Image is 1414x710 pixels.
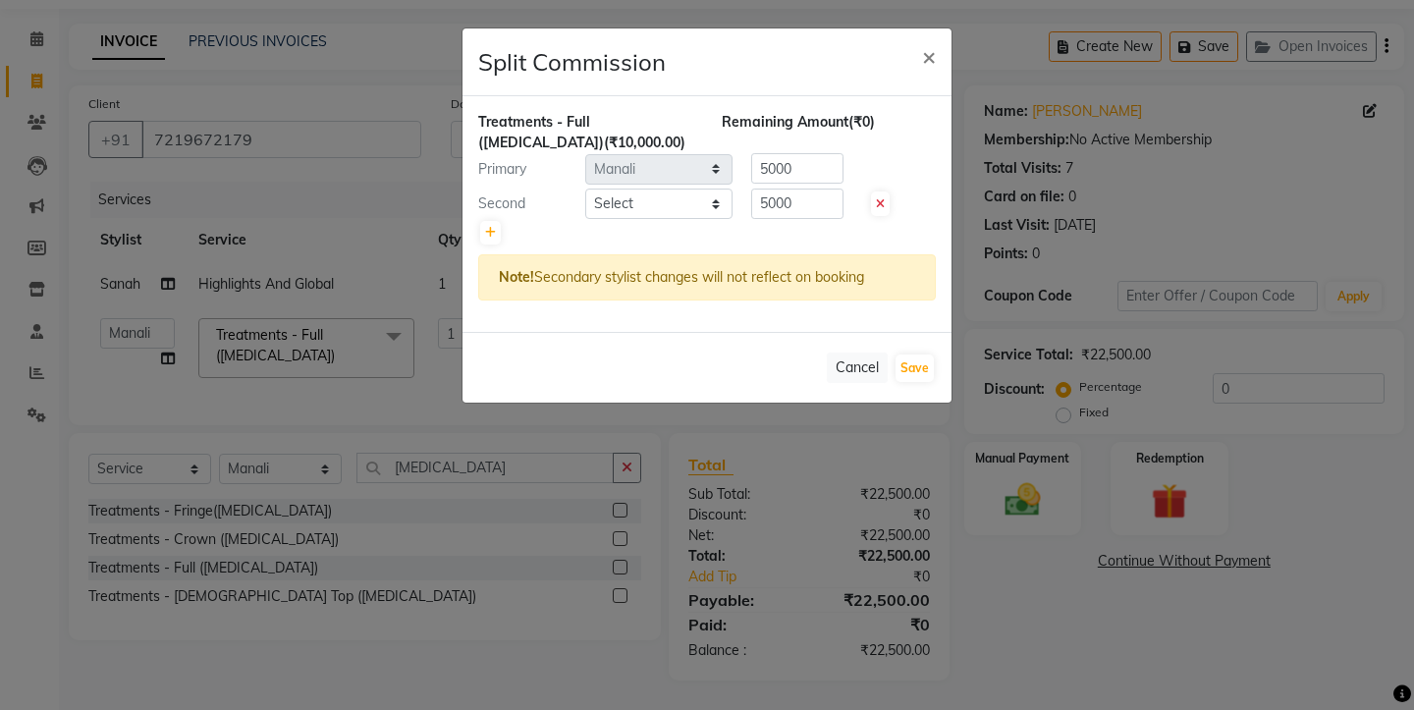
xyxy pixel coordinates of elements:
button: Save [896,355,934,382]
div: Primary [463,159,585,180]
span: (₹10,000.00) [604,134,685,151]
span: Treatments - Full ([MEDICAL_DATA]) [478,113,604,151]
span: × [922,41,936,71]
strong: Note! [499,268,534,286]
span: (₹0) [848,113,875,131]
div: Secondary stylist changes will not reflect on booking [478,254,936,300]
div: Second [463,193,585,214]
button: Cancel [827,353,888,383]
span: Remaining Amount [722,113,848,131]
button: Close [906,28,952,83]
h4: Split Commission [478,44,666,80]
